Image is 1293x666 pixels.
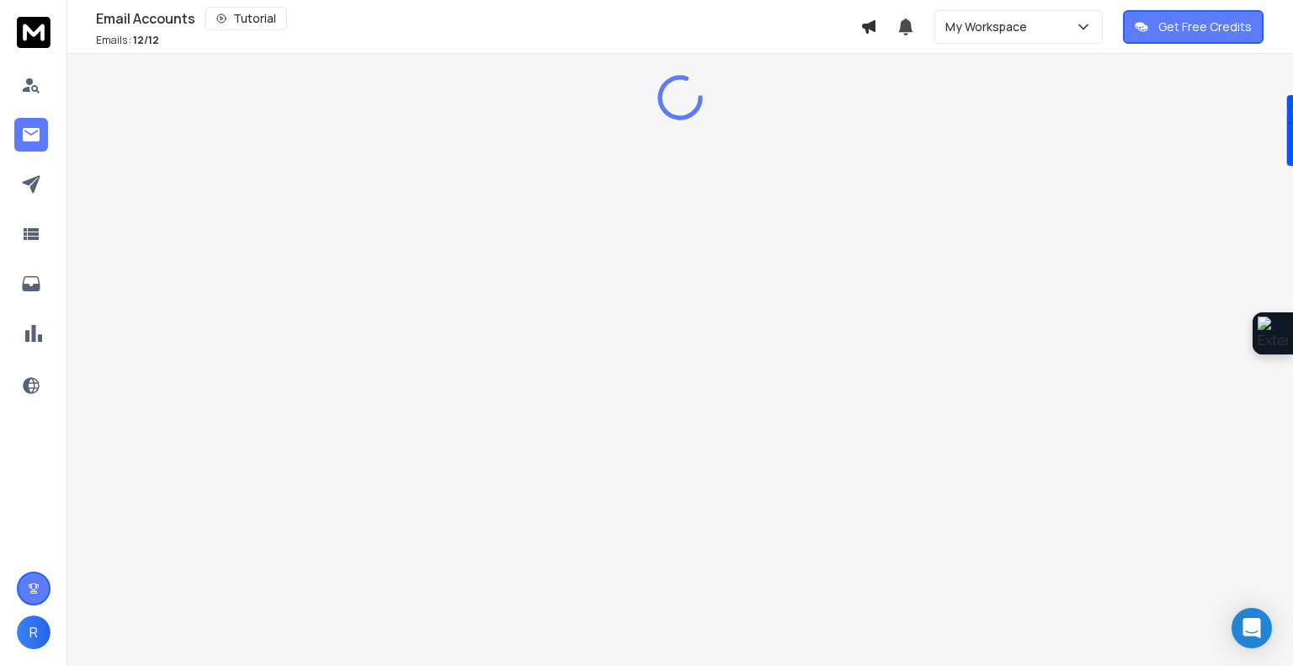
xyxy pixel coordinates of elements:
[17,615,51,649] button: R
[96,7,860,30] div: Email Accounts
[945,19,1034,35] p: My Workspace
[205,7,287,30] button: Tutorial
[1232,608,1272,648] div: Open Intercom Messenger
[133,33,159,47] span: 12 / 12
[1158,19,1252,35] p: Get Free Credits
[96,34,159,47] p: Emails :
[1258,317,1288,350] img: Extension Icon
[1123,10,1264,44] button: Get Free Credits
